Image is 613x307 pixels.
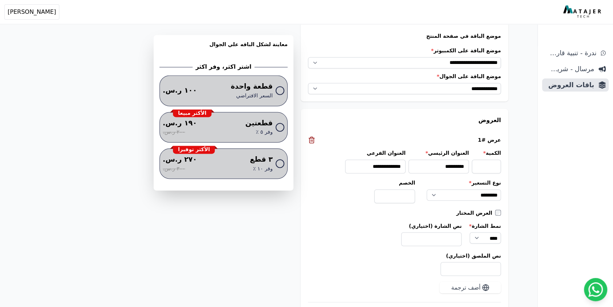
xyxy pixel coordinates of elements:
h4: موضع الباقة في صفحة المنتج [308,32,501,40]
span: ١٩٠ ر.س. [163,118,197,129]
span: ٣٠٠ ر.س. [163,165,185,173]
h3: معاينة لشكل الباقه علي الجوال [159,41,288,57]
span: [PERSON_NAME] [8,8,56,16]
h2: اشتر اكثر، وفر اكثر [195,62,251,71]
label: موضع الباقة على الجوال [308,73,501,80]
span: أضف ترجمة [451,283,480,292]
span: وفر ١٠ ٪ [253,165,273,173]
span: مرسال - شريط دعاية [545,64,594,74]
button: [PERSON_NAME] [4,4,59,20]
span: وفر ٥ ٪ [256,128,273,136]
div: الأكثر توفيرا [173,146,215,154]
span: ٢٧٠ ر.س. [163,154,197,165]
label: العنوان الرئيسي [408,149,469,157]
span: ٣ قطع [250,154,273,165]
div: الأكثر مبيعا [173,109,211,117]
span: السعر الافتراضي [236,92,273,100]
label: نص الشارة (اختياري) [401,222,462,229]
label: نوع التسعير [427,179,501,186]
label: الخصم [374,179,415,186]
img: MatajerTech Logo [563,5,603,19]
span: ١٠٠ ر.س. [163,85,197,96]
label: العرض المختار [456,209,495,216]
div: عرض #1 [308,136,501,144]
label: الكمية [472,149,501,157]
label: العنوان الفرعي [345,149,406,157]
span: قطعة واحدة [231,81,273,92]
span: ندرة - تنبية قارب علي النفاذ [545,48,596,58]
span: باقات العروض [545,80,594,90]
span: قطعتين [245,118,273,129]
label: موضع الباقة على الكمبيوتر [308,47,501,54]
label: نص الملصق (اختياري) [308,252,501,259]
label: نمط الشارة [469,222,501,229]
button: أضف ترجمة [439,282,501,293]
span: ٢٠٠ ر.س. [163,128,185,136]
h3: العروض [308,116,501,125]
